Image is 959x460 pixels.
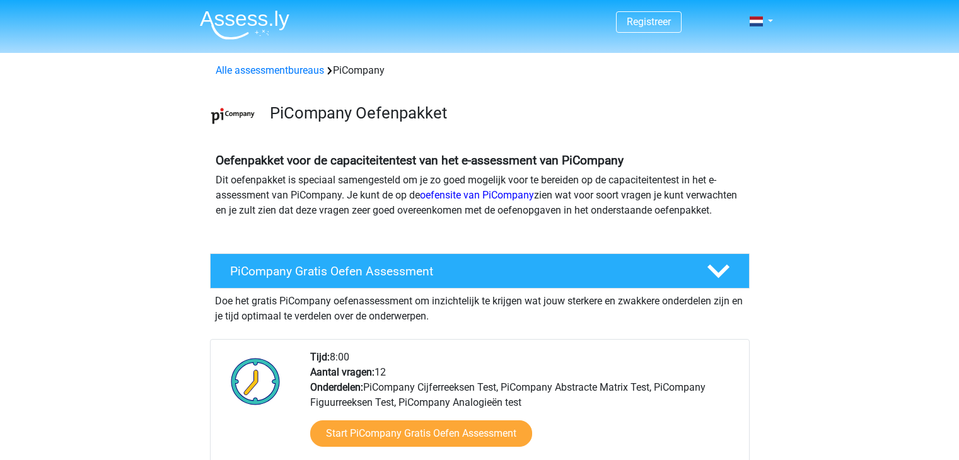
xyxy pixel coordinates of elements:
a: oefensite van PiCompany [420,189,534,201]
img: picompany.png [211,93,255,138]
h4: PiCompany Gratis Oefen Assessment [230,264,687,279]
a: Start PiCompany Gratis Oefen Assessment [310,420,532,447]
img: Klok [224,350,288,413]
b: Oefenpakket voor de capaciteitentest van het e-assessment van PiCompany [216,153,624,168]
b: Onderdelen: [310,381,363,393]
a: Alle assessmentbureaus [216,64,324,76]
a: PiCompany Gratis Oefen Assessment [205,253,755,289]
div: PiCompany [211,63,749,78]
h3: PiCompany Oefenpakket [270,103,740,123]
p: Dit oefenpakket is speciaal samengesteld om je zo goed mogelijk voor te bereiden op de capaciteit... [216,173,744,218]
img: Assessly [200,10,289,40]
b: Aantal vragen: [310,366,375,378]
b: Tijd: [310,351,330,363]
a: Registreer [627,16,671,28]
div: Doe het gratis PiCompany oefenassessment om inzichtelijk te krijgen wat jouw sterkere en zwakkere... [210,289,750,324]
